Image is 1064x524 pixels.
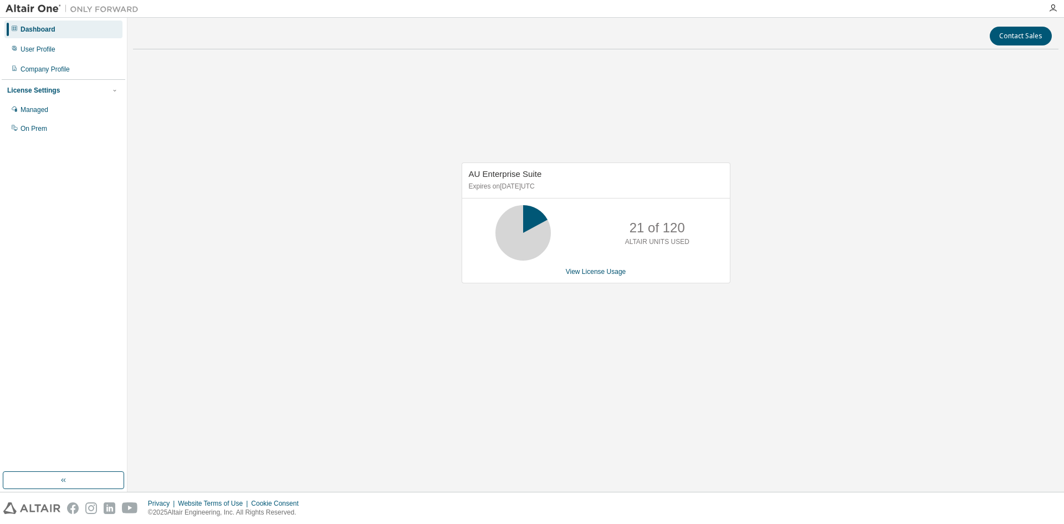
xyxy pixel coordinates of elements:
[469,169,542,179] span: AU Enterprise Suite
[67,502,79,514] img: facebook.svg
[630,218,685,237] p: 21 of 120
[6,3,144,14] img: Altair One
[990,27,1052,45] button: Contact Sales
[21,65,70,74] div: Company Profile
[148,508,305,517] p: © 2025 Altair Engineering, Inc. All Rights Reserved.
[21,124,47,133] div: On Prem
[85,502,97,514] img: instagram.svg
[469,182,720,191] p: Expires on [DATE] UTC
[178,499,251,508] div: Website Terms of Use
[104,502,115,514] img: linkedin.svg
[21,25,55,34] div: Dashboard
[122,502,138,514] img: youtube.svg
[21,105,48,114] div: Managed
[3,502,60,514] img: altair_logo.svg
[251,499,305,508] div: Cookie Consent
[566,268,626,276] a: View License Usage
[148,499,178,508] div: Privacy
[21,45,55,54] div: User Profile
[625,237,689,247] p: ALTAIR UNITS USED
[7,86,60,95] div: License Settings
